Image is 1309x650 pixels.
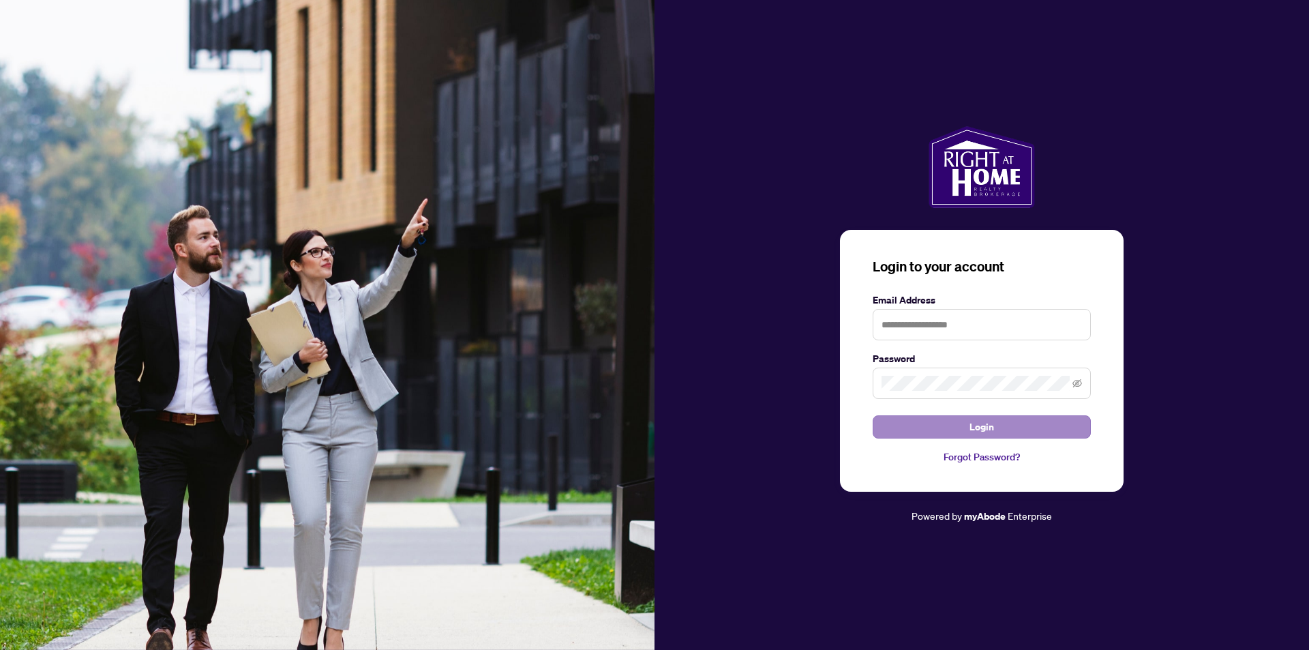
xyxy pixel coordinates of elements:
button: Login [873,415,1091,439]
a: Forgot Password? [873,449,1091,464]
label: Email Address [873,293,1091,308]
label: Password [873,351,1091,366]
h3: Login to your account [873,257,1091,276]
span: Enterprise [1008,509,1052,522]
span: eye-invisible [1072,379,1082,388]
span: Login [969,416,994,438]
a: myAbode [964,509,1006,524]
img: ma-logo [929,126,1034,208]
span: Powered by [912,509,962,522]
